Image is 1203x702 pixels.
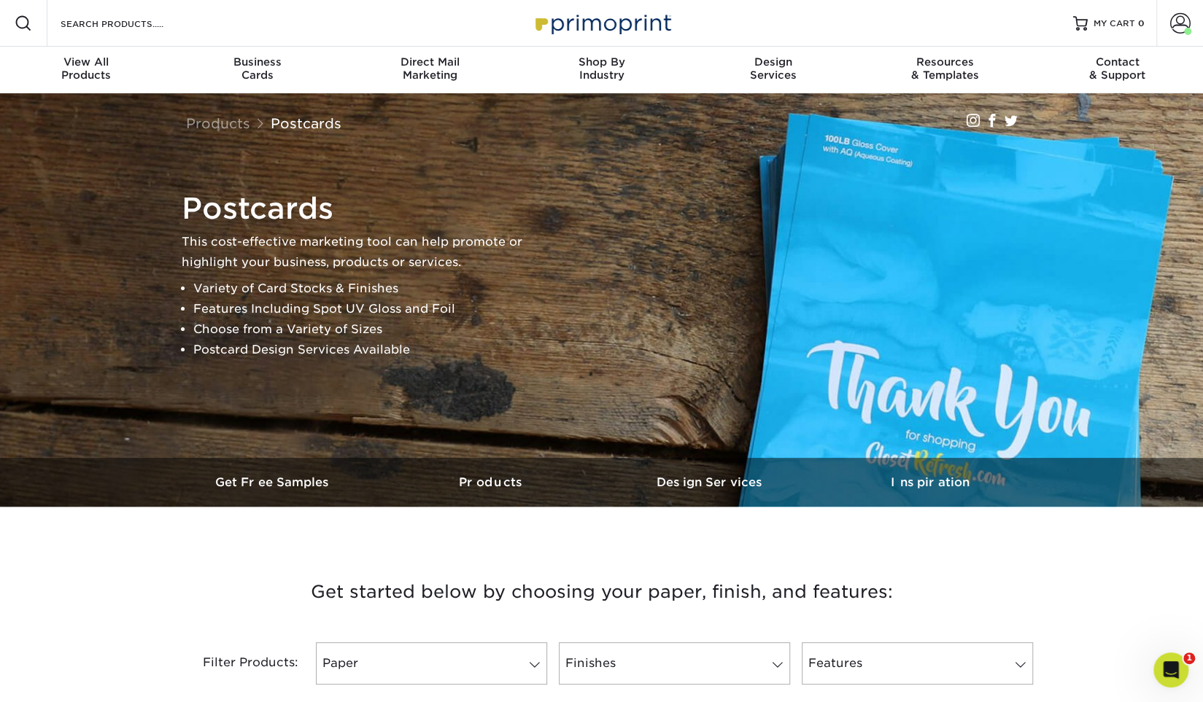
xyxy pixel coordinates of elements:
[559,642,790,685] a: Finishes
[859,55,1032,69] span: Resources
[344,55,516,69] span: Direct Mail
[172,47,344,93] a: BusinessCards
[383,458,602,507] a: Products
[164,458,383,507] a: Get Free Samples
[516,47,688,93] a: Shop ByIndustry
[802,642,1033,685] a: Features
[344,47,516,93] a: Direct MailMarketing
[1183,652,1195,664] span: 1
[687,47,859,93] a: DesignServices
[193,319,546,340] li: Choose from a Variety of Sizes
[172,55,344,82] div: Cards
[1153,652,1188,687] iframe: Intercom live chat
[687,55,859,69] span: Design
[182,232,546,273] p: This cost-effective marketing tool can help promote or highlight your business, products or servi...
[516,55,688,69] span: Shop By
[1031,55,1203,82] div: & Support
[164,475,383,489] h3: Get Free Samples
[602,458,821,507] a: Design Services
[1031,55,1203,69] span: Contact
[859,55,1032,82] div: & Templates
[602,475,821,489] h3: Design Services
[193,340,546,360] li: Postcard Design Services Available
[383,475,602,489] h3: Products
[182,191,546,226] h1: Postcards
[1138,18,1145,28] span: 0
[687,55,859,82] div: Services
[821,475,1040,489] h3: Inspiration
[821,458,1040,507] a: Inspiration
[516,55,688,82] div: Industry
[172,55,344,69] span: Business
[1031,47,1203,93] a: Contact& Support
[175,559,1029,625] h3: Get started below by choosing your paper, finish, and features:
[186,115,250,131] a: Products
[59,15,201,32] input: SEARCH PRODUCTS.....
[193,299,546,319] li: Features Including Spot UV Gloss and Foil
[193,278,546,299] li: Variety of Card Stocks & Finishes
[316,642,547,685] a: Paper
[859,47,1032,93] a: Resources& Templates
[1094,17,1135,30] span: MY CART
[164,642,310,685] div: Filter Products:
[344,55,516,82] div: Marketing
[271,115,341,131] a: Postcards
[529,7,675,39] img: Primoprint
